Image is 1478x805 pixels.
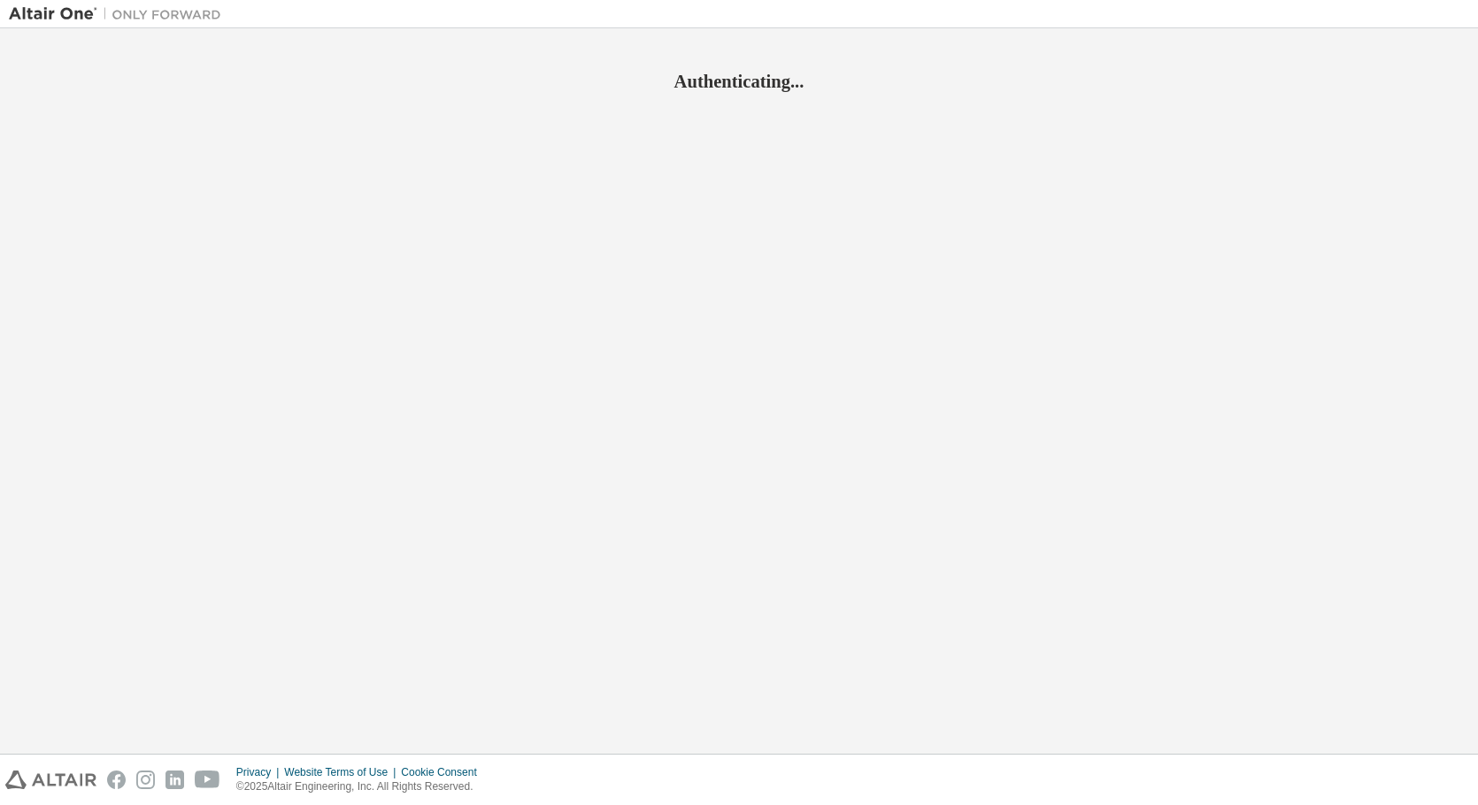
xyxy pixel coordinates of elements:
img: linkedin.svg [166,770,184,789]
img: instagram.svg [136,770,155,789]
div: Website Terms of Use [284,765,401,779]
img: facebook.svg [107,770,126,789]
div: Cookie Consent [401,765,487,779]
img: altair_logo.svg [5,770,96,789]
img: youtube.svg [195,770,220,789]
h2: Authenticating... [9,70,1469,93]
p: © 2025 Altair Engineering, Inc. All Rights Reserved. [236,779,488,794]
div: Privacy [236,765,284,779]
img: Altair One [9,5,230,23]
